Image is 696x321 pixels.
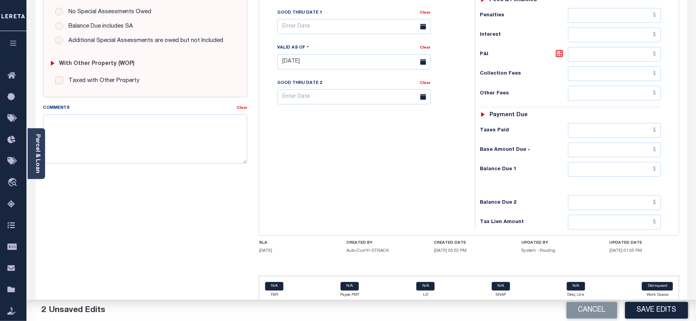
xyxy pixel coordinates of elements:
[480,49,568,60] h6: P&I
[341,282,359,291] a: N/A
[567,282,585,291] a: N/A
[480,200,568,206] h6: Balance Due 2
[568,195,661,210] input: $
[346,248,416,253] h5: Auto-CurrYr-DTRACK
[625,302,688,319] button: Save Edits
[41,306,46,314] span: 2
[420,11,431,15] a: Clear
[480,91,568,97] h6: Other Fees
[568,86,661,101] input: $
[568,123,661,138] input: $
[480,127,568,134] h6: Taxes Paid
[522,248,592,253] h5: System - Routing
[59,61,135,67] h6: with Other Property (WOP)
[568,143,661,157] input: $
[65,77,140,85] label: Taxed with Other Property
[434,241,504,245] h4: CREATED DATE
[277,89,431,105] input: Enter Date
[568,47,661,62] input: $
[480,166,568,173] h6: Balance Due 1
[277,54,431,70] input: Enter Date
[43,105,70,112] label: Comments
[480,12,568,19] h6: Penalties
[568,28,661,42] input: $
[567,293,585,298] p: Delq Ltrs
[568,8,661,23] input: $
[65,37,223,45] label: Additional Special Assessments are owed but not Included
[609,248,679,253] h5: [DATE] 01:55 PM
[492,282,510,291] a: N/A
[49,306,105,314] span: Unsaved Edits
[346,241,416,245] h4: CREATED BY
[237,106,247,110] a: Clear
[341,293,360,298] p: Payee PMT
[490,112,528,119] h6: Payment due
[642,293,673,298] p: Work Queue
[277,80,322,87] label: Good Thru Date 2
[568,66,661,81] input: $
[416,293,435,298] p: LD
[568,162,661,177] input: $
[609,241,679,245] h4: UPDATED DATE
[434,248,504,253] h5: [DATE] 05:02 PM
[35,134,40,173] a: Parcel & Loan
[277,10,322,16] label: Good Thru Date 1
[568,215,661,230] input: $
[480,147,568,153] h6: Base Amount Due
[492,293,510,298] p: SNAP
[259,249,272,253] span: [DATE]
[7,178,20,188] i: travel_explore
[567,302,617,319] button: Cancel
[65,22,133,31] label: Balance Due includes SA
[522,241,592,245] h4: UPDATED BY
[277,19,431,34] input: Enter Date
[642,282,673,291] a: Delinquent
[420,46,431,50] a: Clear
[480,71,568,77] h6: Collection Fees
[265,293,283,298] p: TBR
[416,282,435,291] a: N/A
[265,282,283,291] a: N/A
[480,219,568,225] h6: Tax Lien Amount
[65,8,151,17] label: No Special Assessments Owed
[480,32,568,38] h6: Interest
[420,81,431,85] a: Clear
[277,44,309,51] label: Valid as Of
[259,241,329,245] h4: SLA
